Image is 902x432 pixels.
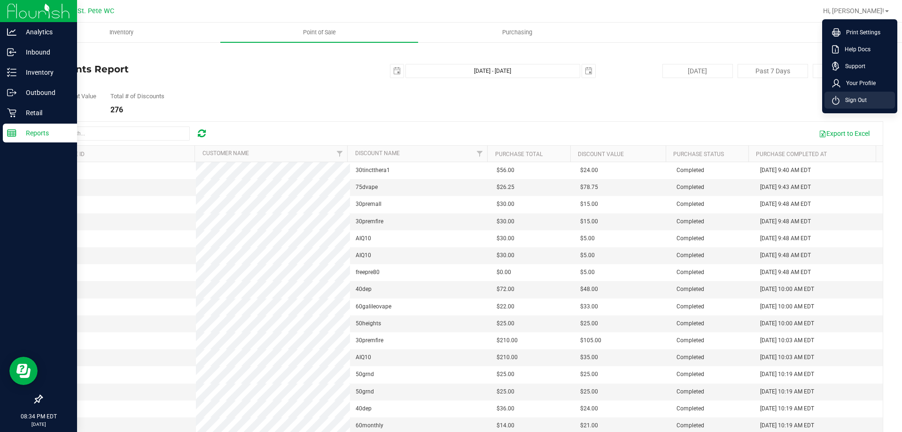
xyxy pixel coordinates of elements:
[356,285,372,294] span: 40dep
[202,150,249,157] a: Customer Name
[676,319,704,328] span: Completed
[16,107,73,118] p: Retail
[676,336,704,345] span: Completed
[7,128,16,138] inline-svg: Reports
[290,28,349,37] span: Point of Sale
[676,217,704,226] span: Completed
[760,285,814,294] span: [DATE] 10:00 AM EDT
[676,166,704,175] span: Completed
[7,108,16,118] inline-svg: Retail
[738,64,808,78] button: Past 7 Days
[497,285,514,294] span: $72.00
[840,95,867,105] span: Sign Out
[356,183,378,192] span: 75dvape
[497,200,514,209] span: $30.00
[760,421,814,430] span: [DATE] 10:19 AM EDT
[824,92,895,109] li: Sign Out
[580,217,598,226] span: $15.00
[580,234,595,243] span: $5.00
[497,387,514,396] span: $25.00
[78,7,114,15] span: St. Pete WC
[497,302,514,311] span: $22.00
[813,126,876,141] button: Export to Excel
[16,87,73,98] p: Outbound
[676,353,704,362] span: Completed
[7,68,16,77] inline-svg: Inventory
[356,251,371,260] span: AIQ10
[580,353,598,362] span: $35.00
[9,357,38,385] iframe: Resource center
[356,268,380,277] span: freepre80
[580,183,598,192] span: $78.75
[840,28,880,37] span: Print Settings
[497,319,514,328] span: $25.00
[676,370,704,379] span: Completed
[7,47,16,57] inline-svg: Inbound
[7,27,16,37] inline-svg: Analytics
[673,151,724,157] a: Purchase Status
[497,251,514,260] span: $30.00
[580,285,598,294] span: $48.00
[760,183,811,192] span: [DATE] 9:43 AM EDT
[390,64,404,78] span: select
[220,23,418,42] a: Point of Sale
[832,45,891,54] a: Help Docs
[356,353,371,362] span: AIQ10
[356,166,390,175] span: 30tinctthera1
[760,370,814,379] span: [DATE] 10:19 AM EDT
[356,421,383,430] span: 60monthly
[760,268,811,277] span: [DATE] 9:48 AM EDT
[497,421,514,430] span: $14.00
[676,268,704,277] span: Completed
[662,64,733,78] button: [DATE]
[580,251,595,260] span: $5.00
[356,200,381,209] span: 30premall
[676,302,704,311] span: Completed
[580,336,601,345] span: $105.00
[497,268,511,277] span: $0.00
[760,251,811,260] span: [DATE] 9:48 AM EDT
[580,387,598,396] span: $25.00
[497,370,514,379] span: $25.00
[16,26,73,38] p: Analytics
[676,285,704,294] span: Completed
[356,370,374,379] span: 50grnd
[580,370,598,379] span: $25.00
[580,421,598,430] span: $21.00
[760,200,811,209] span: [DATE] 9:48 AM EDT
[356,302,391,311] span: 60galileovape
[4,412,73,421] p: 08:34 PM EDT
[580,302,598,311] span: $33.00
[497,234,514,243] span: $30.00
[16,67,73,78] p: Inventory
[580,268,595,277] span: $5.00
[676,183,704,192] span: Completed
[676,404,704,413] span: Completed
[760,302,814,311] span: [DATE] 10:00 AM EDT
[355,150,400,157] a: Discount Name
[356,234,371,243] span: AIQ10
[356,319,381,328] span: 50heights
[418,23,616,42] a: Purchasing
[756,151,827,157] a: Purchase Completed At
[332,146,347,162] a: Filter
[23,23,220,42] a: Inventory
[356,217,383,226] span: 30premfire
[760,353,814,362] span: [DATE] 10:03 AM EDT
[760,387,814,396] span: [DATE] 10:19 AM EDT
[580,404,598,413] span: $24.00
[760,234,811,243] span: [DATE] 9:48 AM EDT
[760,217,811,226] span: [DATE] 9:48 AM EDT
[760,404,814,413] span: [DATE] 10:19 AM EDT
[832,62,891,71] a: Support
[497,166,514,175] span: $56.00
[110,106,164,114] div: 276
[580,166,598,175] span: $24.00
[497,353,518,362] span: $210.00
[676,387,704,396] span: Completed
[4,421,73,428] p: [DATE]
[110,93,164,99] div: Total # of Discounts
[582,64,595,78] span: select
[813,64,883,78] button: Past 30 Days
[840,62,865,71] span: Support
